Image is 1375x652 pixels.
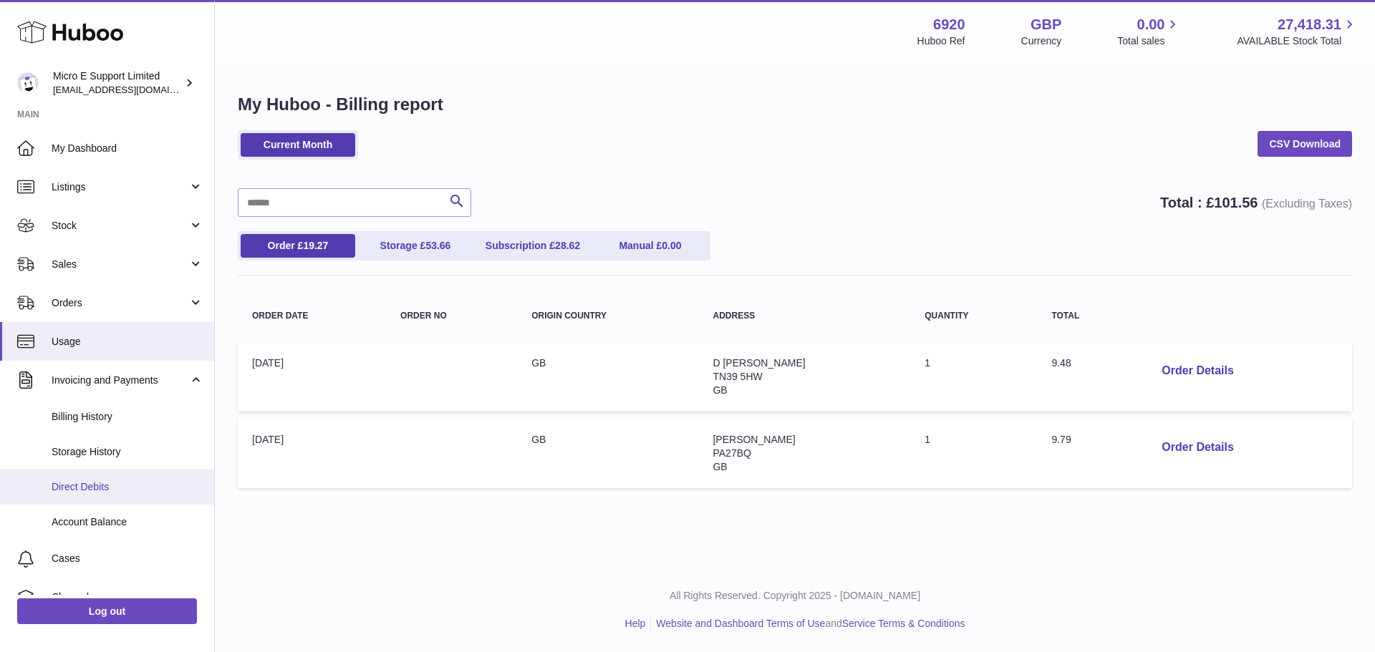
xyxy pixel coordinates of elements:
[517,297,698,335] th: Origin Country
[698,297,910,335] th: Address
[17,72,39,94] img: internalAdmin-6920@internal.huboo.com
[52,480,203,494] span: Direct Debits
[238,297,386,335] th: Order Date
[1258,131,1352,157] a: CSV Download
[238,93,1352,116] h1: My Huboo - Billing report
[425,240,450,251] span: 53.66
[713,357,805,369] span: D [PERSON_NAME]
[52,552,203,565] span: Cases
[910,342,1037,412] td: 1
[1237,15,1358,48] a: 27,418.31 AVAILABLE Stock Total
[1214,195,1258,210] span: 101.56
[52,590,203,604] span: Channels
[1262,198,1352,210] span: (Excluding Taxes)
[52,445,203,459] span: Storage History
[17,598,197,624] a: Log out
[52,219,188,233] span: Stock
[52,142,203,155] span: My Dashboard
[517,342,698,412] td: GB
[1051,357,1071,369] span: 9.48
[842,618,965,629] a: Service Terms & Conditions
[517,419,698,488] td: GB
[52,180,188,194] span: Listings
[52,296,188,310] span: Orders
[713,384,727,396] span: GB
[1031,15,1061,34] strong: GBP
[1051,434,1071,445] span: 9.79
[241,234,355,258] a: Order £19.27
[1237,34,1358,48] span: AVAILABLE Stock Total
[656,618,825,629] a: Website and Dashboard Terms of Use
[226,589,1364,603] p: All Rights Reserved. Copyright 2025 - [DOMAIN_NAME]
[1137,15,1165,34] span: 0.00
[476,234,590,258] a: Subscription £28.62
[238,419,386,488] td: [DATE]
[52,335,203,349] span: Usage
[713,447,751,459] span: PA27BQ
[1117,15,1181,48] a: 0.00 Total sales
[241,133,355,157] a: Current Month
[1278,15,1341,34] span: 27,418.31
[303,240,328,251] span: 19.27
[625,618,646,629] a: Help
[713,434,795,445] span: [PERSON_NAME]
[1037,297,1136,335] th: Total
[1150,433,1245,462] button: Order Details
[910,297,1037,335] th: Quantity
[713,461,727,472] span: GB
[1150,356,1245,386] button: Order Details
[555,240,580,251] span: 28.62
[52,515,203,529] span: Account Balance
[651,617,965,631] li: and
[53,84,211,95] span: [EMAIL_ADDRESS][DOMAIN_NAME]
[1117,34,1181,48] span: Total sales
[52,258,188,271] span: Sales
[238,342,386,412] td: [DATE]
[358,234,473,258] a: Storage £53.66
[386,297,517,335] th: Order no
[917,34,965,48] div: Huboo Ref
[52,410,203,424] span: Billing History
[593,234,708,258] a: Manual £0.00
[1021,34,1062,48] div: Currency
[910,419,1037,488] td: 1
[933,15,965,34] strong: 6920
[53,69,182,97] div: Micro E Support Limited
[52,374,188,387] span: Invoicing and Payments
[1160,195,1352,210] strong: Total : £
[713,371,762,382] span: TN39 5HW
[662,240,681,251] span: 0.00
